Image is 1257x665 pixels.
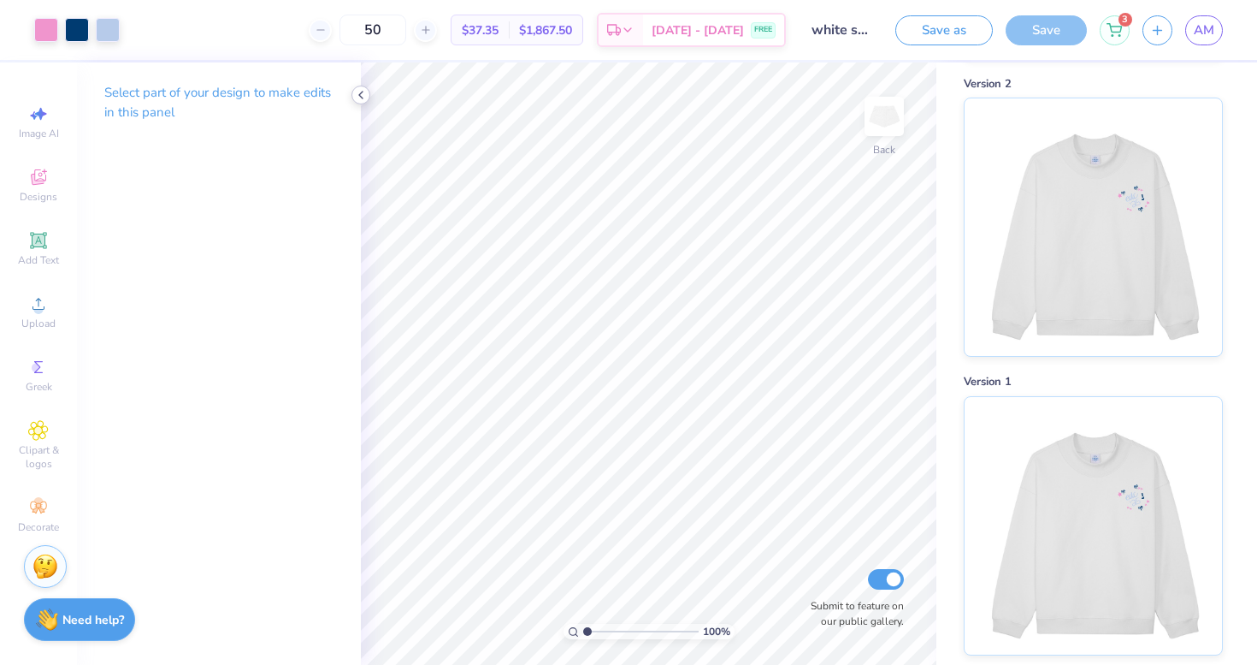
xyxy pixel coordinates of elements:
span: Upload [21,317,56,330]
img: Back [867,99,901,134]
span: Decorate [18,520,59,534]
span: $1,867.50 [519,21,572,39]
input: – – [339,15,406,45]
label: Submit to feature on our public gallery. [801,598,904,629]
span: 3 [1118,13,1132,27]
span: Add Text [18,253,59,267]
span: Clipart & logos [9,443,68,471]
div: Version 1 [964,374,1223,391]
span: Designs [20,190,57,204]
span: Greek [26,380,52,394]
img: Version 2 [987,98,1199,356]
div: Back [873,142,895,157]
input: Untitled Design [799,13,882,47]
span: 100 % [703,624,730,639]
p: Select part of your design to make edits in this panel [104,83,333,122]
strong: Need help? [62,612,124,628]
span: [DATE] - [DATE] [652,21,744,39]
button: Save as [895,15,993,45]
img: Version 1 [987,397,1199,655]
span: AM [1194,21,1214,40]
span: FREE [754,24,772,36]
span: $37.35 [462,21,499,39]
div: Version 2 [964,76,1223,93]
span: Image AI [19,127,59,140]
a: AM [1185,15,1223,45]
